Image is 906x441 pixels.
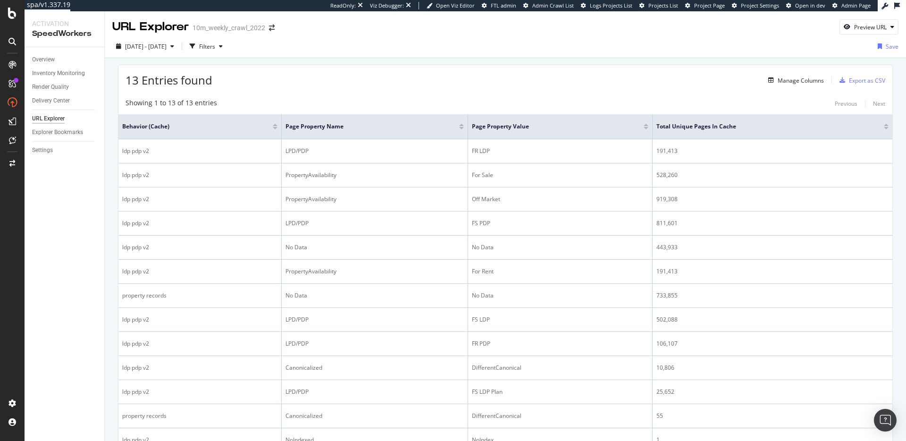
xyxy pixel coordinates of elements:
div: ldp pdp v2 [122,171,277,179]
div: Open Intercom Messenger [874,409,897,432]
a: Open Viz Editor [427,2,475,9]
a: Explorer Bookmarks [32,127,98,137]
a: Logs Projects List [581,2,632,9]
div: PropertyAvailability [285,267,464,276]
div: Viz Debugger: [370,2,404,9]
div: DifferentCanonical [472,412,648,420]
div: 55 [656,412,889,420]
div: For Sale [472,171,648,179]
span: 13 Entries found [126,72,212,88]
div: URL Explorer [32,114,65,124]
span: Project Settings [741,2,779,9]
span: Open in dev [795,2,825,9]
div: arrow-right-arrow-left [269,25,275,31]
a: Projects List [639,2,678,9]
a: URL Explorer [32,114,98,124]
div: No Data [472,291,648,300]
span: Projects List [648,2,678,9]
div: Manage Columns [778,76,824,85]
div: Delivery Center [32,96,70,106]
div: 191,413 [656,267,889,276]
div: Off Market [472,195,648,204]
div: Overview [32,55,55,65]
div: ldp pdp v2 [122,219,277,228]
button: Manage Columns [764,75,824,86]
div: 106,107 [656,339,889,348]
a: Settings [32,145,98,155]
div: ldp pdp v2 [122,315,277,324]
div: LPD/PDP [285,315,464,324]
a: Admin Crawl List [523,2,574,9]
span: Page Property Name [285,122,445,131]
div: ldp pdp v2 [122,388,277,396]
div: LPD/PDP [285,147,464,155]
div: LPD/PDP [285,219,464,228]
div: property records [122,291,277,300]
a: Open in dev [786,2,825,9]
div: For Rent [472,267,648,276]
a: Overview [32,55,98,65]
div: 191,413 [656,147,889,155]
div: Settings [32,145,53,155]
div: ldp pdp v2 [122,339,277,348]
a: Admin Page [832,2,871,9]
div: Next [873,100,885,108]
span: Page Property Value [472,122,629,131]
div: 25,652 [656,388,889,396]
div: PropertyAvailability [285,195,464,204]
div: DifferentCanonical [472,364,648,372]
div: FR LDP [472,147,648,155]
div: Canonicalized [285,412,464,420]
div: 10m_weekly_crawl_2022 [193,23,265,33]
span: Open Viz Editor [436,2,475,9]
div: SpeedWorkers [32,28,97,39]
div: Previous [835,100,857,108]
span: Admin Crawl List [532,2,574,9]
div: 919,308 [656,195,889,204]
span: [DATE] - [DATE] [125,42,167,51]
div: Explorer Bookmarks [32,127,83,137]
a: FTL admin [482,2,516,9]
span: Admin Page [841,2,871,9]
div: No Data [285,291,464,300]
div: Export as CSV [849,76,885,85]
div: Save [886,42,898,51]
div: 10,806 [656,364,889,372]
span: Project Page [694,2,725,9]
div: FS PDP [472,219,648,228]
span: Behavior (Cache) [122,122,259,131]
div: 443,933 [656,243,889,252]
a: Project Settings [732,2,779,9]
button: [DATE] - [DATE] [112,39,178,54]
div: FR PDP [472,339,648,348]
div: 811,601 [656,219,889,228]
div: Activation [32,19,97,28]
button: Export as CSV [836,73,885,88]
div: Canonicalized [285,364,464,372]
div: ReadOnly: [330,2,356,9]
div: No Data [472,243,648,252]
div: LPD/PDP [285,339,464,348]
div: ldp pdp v2 [122,195,277,204]
div: PropertyAvailability [285,171,464,179]
span: Total Unique Pages in Cache [656,122,870,131]
button: Filters [186,39,226,54]
div: ldp pdp v2 [122,147,277,155]
div: 528,260 [656,171,889,179]
button: Preview URL [839,19,898,34]
div: property records [122,412,277,420]
button: Next [873,98,885,110]
span: FTL admin [491,2,516,9]
div: Filters [199,42,215,51]
span: Logs Projects List [590,2,632,9]
div: 502,088 [656,315,889,324]
div: ldp pdp v2 [122,243,277,252]
div: Inventory Monitoring [32,68,85,78]
div: Render Quality [32,82,69,92]
a: Delivery Center [32,96,98,106]
div: No Data [285,243,464,252]
a: Project Page [685,2,725,9]
button: Previous [835,98,857,110]
div: Preview URL [854,23,887,31]
div: LPD/PDP [285,388,464,396]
